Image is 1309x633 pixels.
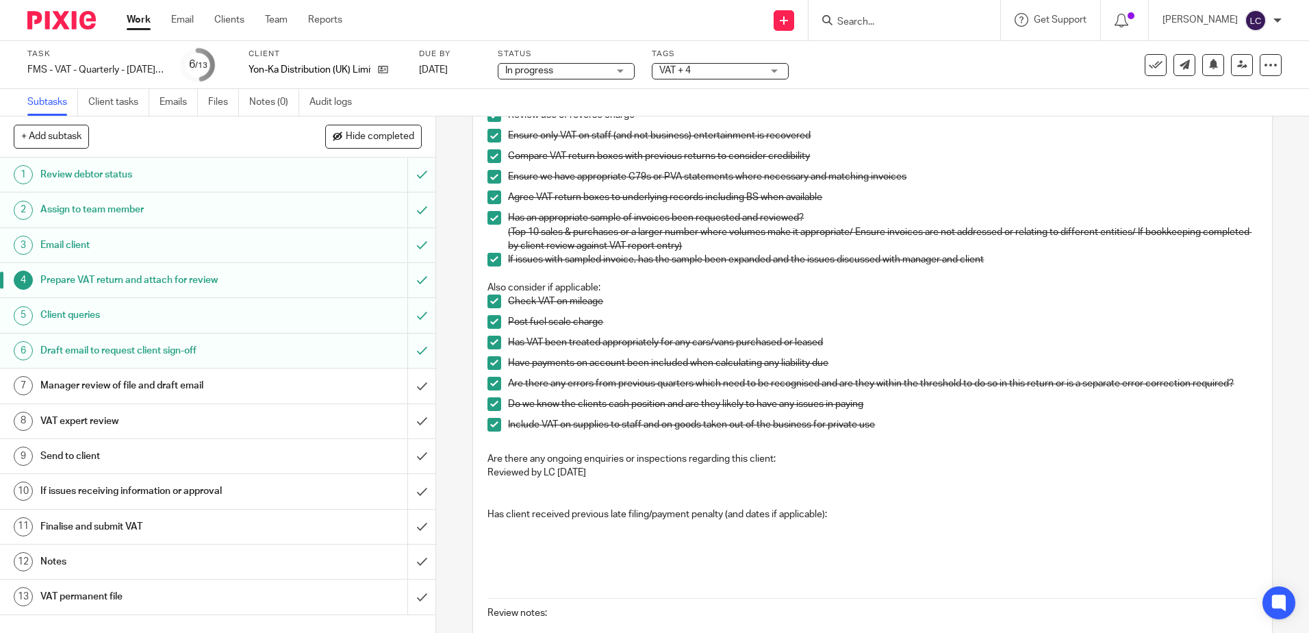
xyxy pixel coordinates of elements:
[40,411,276,432] h1: VAT expert review
[487,606,1257,620] p: Review notes:
[508,295,1257,308] p: Check VAT on mileage
[40,517,276,537] h1: Finalise and submit VAT
[652,49,789,60] label: Tags
[14,341,33,360] div: 6
[27,49,164,60] label: Task
[40,481,276,501] h1: If issues receiving information or approval
[508,190,1257,204] p: Agree VAT return boxes to underlying records including BS when available
[14,125,89,148] button: + Add subtask
[40,340,276,361] h1: Draft email to request client sign-off
[249,49,402,60] label: Client
[249,63,371,77] p: Yon-Ka Distribution (UK) Limited
[40,270,276,290] h1: Prepare VAT return and attach for review
[487,452,1257,466] p: Are there any ongoing enquiries or inspections regarding this client:
[14,236,33,255] div: 3
[659,66,691,75] span: VAT + 4
[127,13,151,27] a: Work
[14,412,33,431] div: 8
[27,63,164,77] div: FMS - VAT - Quarterly - [DATE] - [DATE]
[346,132,414,142] span: Hide completed
[14,587,33,606] div: 13
[487,466,1257,494] p: Reviewed by LC [DATE]
[508,397,1257,411] p: Do we know the clients cash position and are they likely to have any issues in paying
[487,281,1257,295] p: Also consider if applicable:
[14,482,33,501] div: 10
[508,149,1257,163] p: Compare VAT return boxes with previous returns to consider credibility
[249,89,299,116] a: Notes (0)
[508,356,1257,370] p: Have payments on account been included when calculating any liability due
[508,211,1257,225] p: Has an appropriate sample of invoices been requested and reviewed?
[40,586,276,607] h1: VAT permanent file
[1162,13,1238,27] p: [PERSON_NAME]
[14,306,33,325] div: 5
[419,49,481,60] label: Due by
[208,89,239,116] a: Files
[325,125,422,148] button: Hide completed
[171,13,194,27] a: Email
[1034,15,1086,25] span: Get Support
[1245,10,1267,32] img: svg%3E
[419,65,448,75] span: [DATE]
[40,235,276,256] h1: Email client
[189,57,207,73] div: 6
[14,552,33,571] div: 12
[836,16,959,29] input: Search
[40,375,276,396] h1: Manager review of file and draft email
[27,63,164,77] div: FMS - VAT - Quarterly - June - August, 2025
[40,551,276,572] h1: Notes
[508,253,1257,266] p: If issues with sampled invoice, has the sample been expanded and the issues discussed with manage...
[508,377,1257,390] p: Are there any errors from previous quarters which need to be recognised and are they within the t...
[508,418,1257,432] p: Include VAT on supplies to staff and on goods taken out of the business for private use
[14,165,33,184] div: 1
[487,508,1257,521] p: Has client received previous late filing/payment penalty (and dates if applicable):
[14,517,33,536] div: 11
[40,164,276,185] h1: Review debtor status
[195,62,207,69] small: /13
[88,89,149,116] a: Client tasks
[14,447,33,466] div: 9
[508,225,1257,253] p: (Top 10 sales & purchases or a larger number where volumes make it appropriate/ Ensure invoices a...
[14,271,33,290] div: 4
[160,89,198,116] a: Emails
[508,336,1257,349] p: Has VAT been treated appropriately for any cars/vans purchased or leased
[27,89,78,116] a: Subtasks
[14,201,33,220] div: 2
[265,13,288,27] a: Team
[214,13,244,27] a: Clients
[508,315,1257,329] p: Post fuel scale charge
[308,13,342,27] a: Reports
[505,66,553,75] span: In progress
[14,376,33,395] div: 7
[40,446,276,467] h1: Send to client
[27,11,96,29] img: Pixie
[40,305,276,325] h1: Client queries
[40,199,276,220] h1: Assign to team member
[508,170,1257,184] p: Ensure we have appropriate C79s or PVA statements where necessary and matching invoices
[309,89,362,116] a: Audit logs
[498,49,635,60] label: Status
[508,129,1257,142] p: Ensure only VAT on staff (and not business) entertainment is recovered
